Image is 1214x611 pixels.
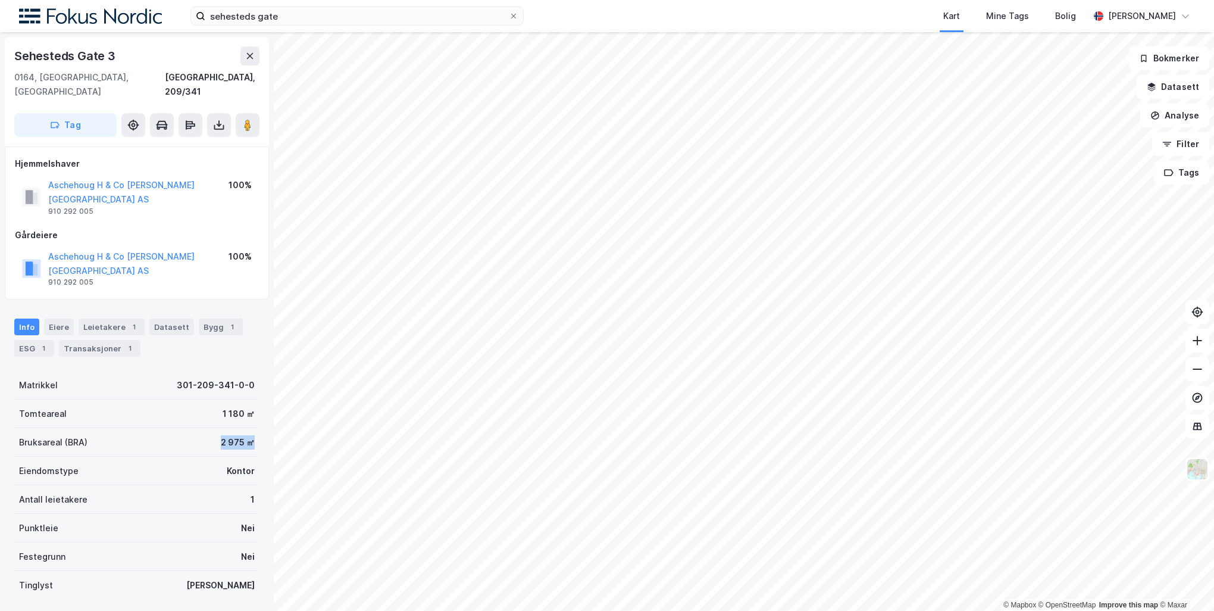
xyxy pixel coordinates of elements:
div: 1 [37,342,49,354]
div: Kontor [227,464,255,478]
img: Z [1186,458,1209,481]
div: 100% [229,178,252,192]
div: Bygg [199,319,243,335]
div: Festegrunn [19,550,65,564]
div: Nei [241,550,255,564]
a: Mapbox [1003,601,1036,609]
button: Datasett [1137,75,1209,99]
div: Eiendomstype [19,464,79,478]
div: 910 292 005 [48,207,93,216]
div: Bolig [1055,9,1076,23]
div: Matrikkel [19,378,58,392]
div: 1 180 ㎡ [223,407,255,421]
div: Kontrollprogram for chat [1154,554,1214,611]
a: OpenStreetMap [1038,601,1096,609]
div: Antall leietakere [19,492,87,507]
button: Filter [1152,132,1209,156]
div: Tinglyst [19,578,53,593]
a: Improve this map [1099,601,1158,609]
div: 1 [251,492,255,507]
div: Tomteareal [19,407,67,421]
div: 1 [124,342,136,354]
div: 2 975 ㎡ [221,435,255,450]
iframe: Chat Widget [1154,554,1214,611]
div: Datasett [149,319,194,335]
div: [PERSON_NAME] [1108,9,1176,23]
div: Transaksjoner [59,340,140,357]
div: Nei [241,521,255,535]
div: Punktleie [19,521,58,535]
input: Søk på adresse, matrikkel, gårdeiere, leietakere eller personer [205,7,509,25]
div: Bruksareal (BRA) [19,435,87,450]
div: Leietakere [79,319,145,335]
button: Bokmerker [1129,46,1209,70]
button: Analyse [1140,104,1209,127]
div: Info [14,319,39,335]
div: [GEOGRAPHIC_DATA], 209/341 [165,70,259,99]
div: ESG [14,340,54,357]
button: Tags [1154,161,1209,185]
div: 1 [226,321,238,333]
div: 100% [229,250,252,264]
div: Kart [943,9,960,23]
div: [PERSON_NAME] [186,578,255,593]
img: fokus-nordic-logo.8a93422641609758e4ac.png [19,8,162,24]
button: Tag [14,113,117,137]
div: Sehesteds Gate 3 [14,46,118,66]
div: Gårdeiere [15,228,259,242]
div: Hjemmelshaver [15,157,259,171]
div: 910 292 005 [48,278,93,287]
div: 301-209-341-0-0 [177,378,255,392]
div: Eiere [44,319,74,335]
div: 0164, [GEOGRAPHIC_DATA], [GEOGRAPHIC_DATA] [14,70,165,99]
div: 1 [128,321,140,333]
div: Mine Tags [986,9,1029,23]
